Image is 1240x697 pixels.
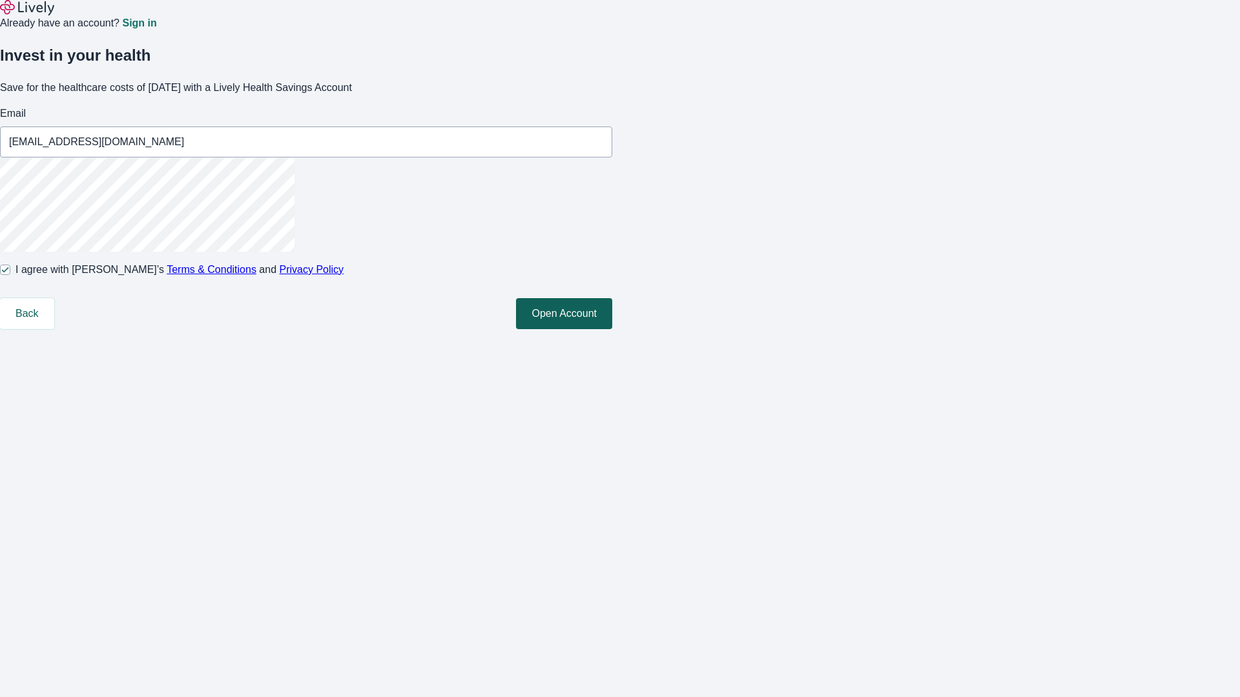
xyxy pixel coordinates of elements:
[122,18,156,28] a: Sign in
[280,264,344,275] a: Privacy Policy
[167,264,256,275] a: Terms & Conditions
[15,262,344,278] span: I agree with [PERSON_NAME]’s and
[516,298,612,329] button: Open Account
